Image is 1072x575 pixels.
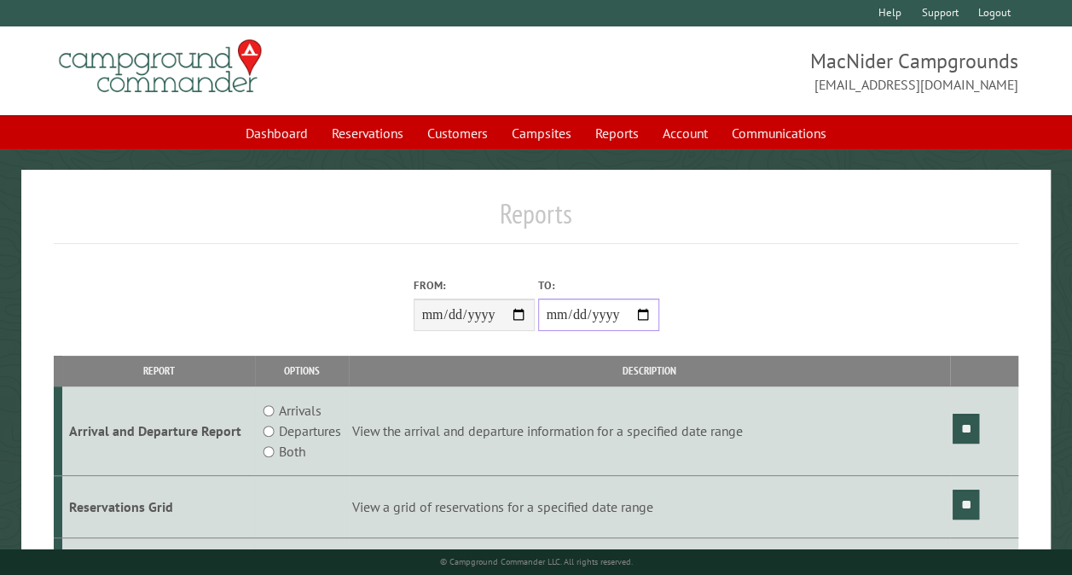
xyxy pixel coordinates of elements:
td: View a grid of reservations for a specified date range [349,476,950,538]
a: Account [652,117,718,149]
label: Departures [279,421,341,441]
td: Arrival and Departure Report [62,386,256,476]
th: Description [349,356,950,386]
label: To: [538,277,659,293]
a: Dashboard [235,117,318,149]
img: Campground Commander [54,33,267,100]
a: Reports [585,117,649,149]
a: Campsites [501,117,582,149]
a: Communications [721,117,837,149]
a: Customers [417,117,498,149]
td: View the arrival and departure information for a specified date range [349,386,950,476]
td: Reservations Grid [62,476,256,538]
label: Arrivals [279,400,322,421]
span: MacNider Campgrounds [EMAIL_ADDRESS][DOMAIN_NAME] [536,47,1019,95]
h1: Reports [54,197,1018,244]
th: Options [255,356,349,386]
label: Both [279,441,305,462]
label: From: [414,277,535,293]
small: © Campground Commander LLC. All rights reserved. [440,556,633,567]
th: Report [62,356,256,386]
a: Reservations [322,117,414,149]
